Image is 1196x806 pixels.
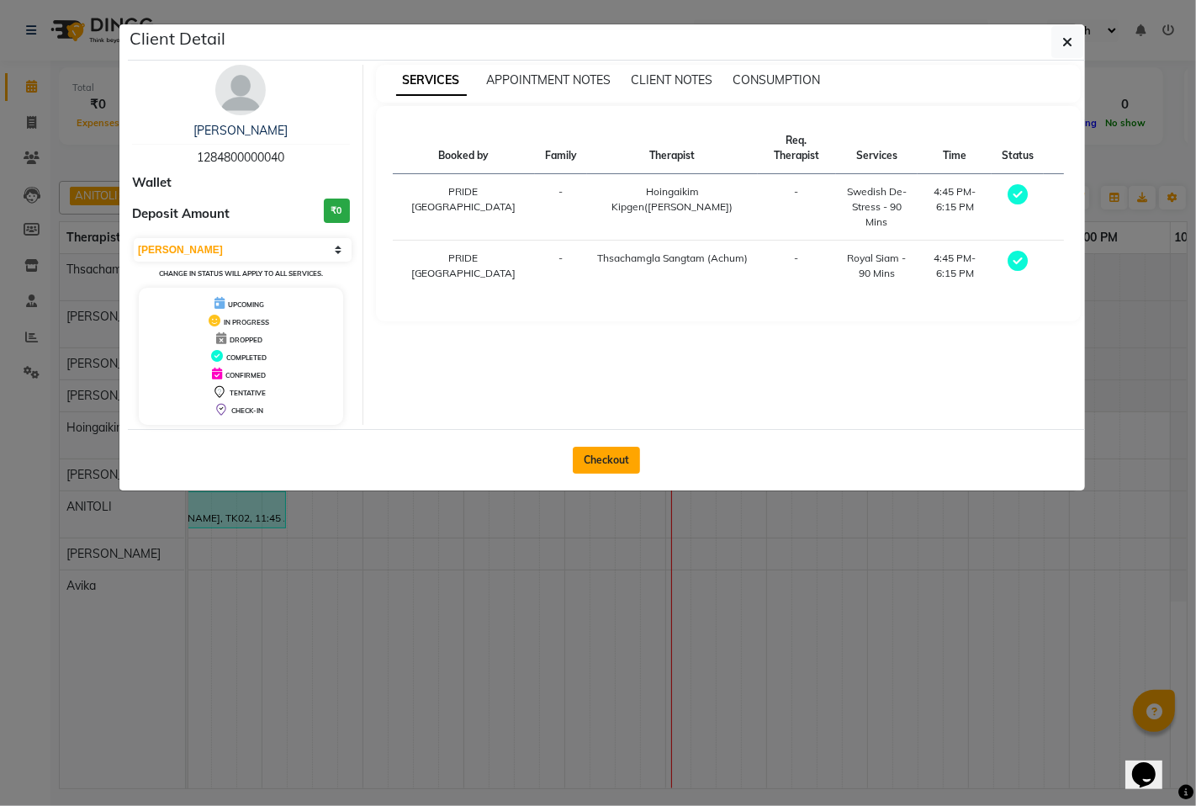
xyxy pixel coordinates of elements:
[535,174,587,241] td: -
[230,389,266,397] span: TENTATIVE
[733,72,821,87] span: CONSUMPTION
[758,241,836,292] td: -
[215,65,266,115] img: avatar
[130,26,225,51] h5: Client Detail
[1125,739,1179,789] iframe: chat widget
[597,252,748,264] span: Thsachamgla Sangtam (Achum)
[487,72,611,87] span: APPOINTMENT NOTES
[611,185,733,213] span: Hoingaikim Kipgen([PERSON_NAME])
[918,123,992,174] th: Time
[228,300,264,309] span: UPCOMING
[535,123,587,174] th: Family
[230,336,262,344] span: DROPPED
[324,199,350,223] h3: ₹0
[573,447,640,474] button: Checkout
[758,174,836,241] td: -
[159,269,323,278] small: Change in status will apply to all services.
[846,251,908,281] div: Royal Siam - 90 Mins
[836,123,918,174] th: Services
[225,371,266,379] span: CONFIRMED
[231,406,263,415] span: CHECK-IN
[226,353,267,362] span: COMPLETED
[132,173,172,193] span: Wallet
[193,123,288,138] a: [PERSON_NAME]
[393,123,535,174] th: Booked by
[992,123,1044,174] th: Status
[918,241,992,292] td: 4:45 PM-6:15 PM
[587,123,758,174] th: Therapist
[393,174,535,241] td: PRIDE [GEOGRAPHIC_DATA]
[132,204,230,224] span: Deposit Amount
[632,72,713,87] span: CLIENT NOTES
[224,318,269,326] span: IN PROGRESS
[846,184,908,230] div: Swedish De-Stress - 90 Mins
[535,241,587,292] td: -
[197,150,284,165] span: 1284800000040
[918,174,992,241] td: 4:45 PM-6:15 PM
[396,66,467,96] span: SERVICES
[393,241,535,292] td: PRIDE [GEOGRAPHIC_DATA]
[758,123,836,174] th: Req. Therapist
